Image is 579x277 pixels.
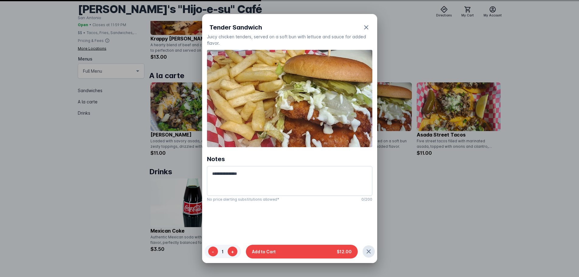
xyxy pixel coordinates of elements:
mat-hint: 0/200 [361,196,372,202]
span: Add to Cart [252,248,276,254]
button: Add to Cart$12.00 [246,244,358,258]
button: + [228,247,237,256]
span: Tender Sandwich [209,23,262,32]
button: - [208,247,218,256]
span: $12.00 [337,248,352,254]
img: 479ba2d3-edab-4221-93e9-a2ad89659aaf.jpg [207,50,372,147]
mat-hint: No price alerting substitutions allowed* [207,196,279,202]
div: Notes [207,154,225,164]
div: Juicy chicken tenders, served on a soft bun with lettuce and sauce for added flavor. [207,33,372,46]
span: 1 [218,248,228,254]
